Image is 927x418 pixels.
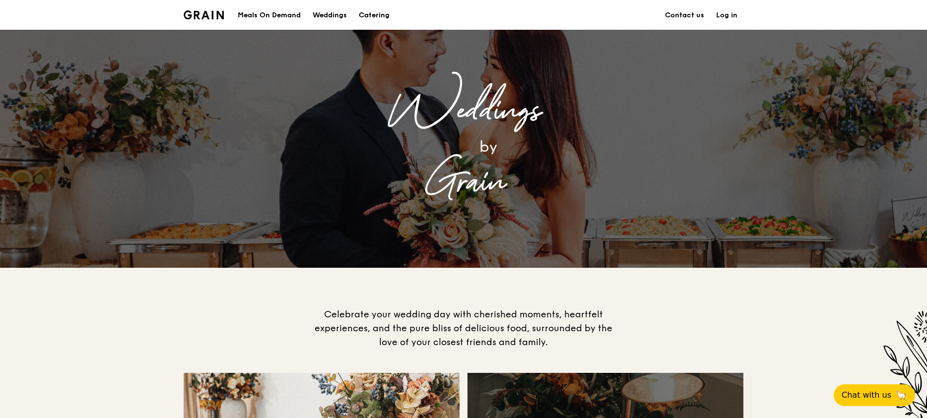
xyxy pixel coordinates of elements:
a: Log in [710,0,743,30]
a: Contact us [659,0,710,30]
span: 🦙 [895,389,907,401]
a: Weddings [307,0,353,30]
div: Grain [265,160,662,205]
a: Catering [353,0,396,30]
div: Catering [359,0,390,30]
div: Weddings [313,0,347,30]
img: Grain [184,10,224,19]
div: Meals On Demand [238,0,301,30]
button: Chat with us🦙 [834,384,915,406]
div: Weddings [265,89,662,133]
div: Celebrate your wedding day with cherished moments, heartfelt experiences, and the pure bliss of d... [310,307,617,349]
div: by [315,133,662,160]
span: Chat with us [842,389,891,401]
